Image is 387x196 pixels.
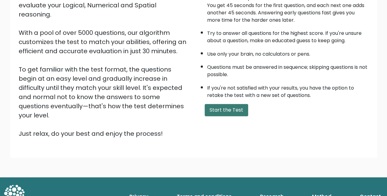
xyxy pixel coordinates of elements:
[207,81,369,99] li: If you're not satisfied with your results, you have the option to retake the test with a new set ...
[207,47,369,58] li: Use only your brain, no calculators or pens.
[207,27,369,44] li: Try to answer all questions for the highest score. If you're unsure about a question, make an edu...
[207,61,369,78] li: Questions must be answered in sequence; skipping questions is not possible.
[205,104,248,116] button: Start the Test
